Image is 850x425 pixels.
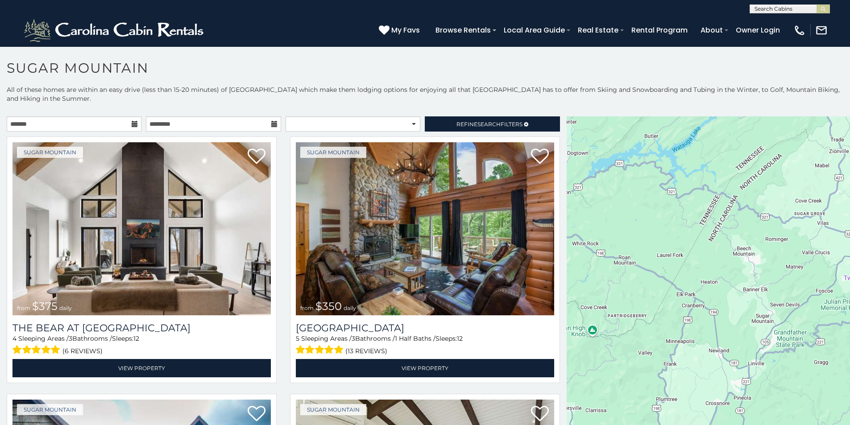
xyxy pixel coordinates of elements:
a: The Bear At Sugar Mountain from $375 daily [12,142,271,315]
h3: Grouse Moor Lodge [296,322,554,334]
span: My Favs [391,25,420,36]
h3: The Bear At Sugar Mountain [12,322,271,334]
a: About [696,22,727,38]
img: mail-regular-white.png [815,24,828,37]
a: Local Area Guide [499,22,569,38]
img: The Bear At Sugar Mountain [12,142,271,315]
span: Refine Filters [456,121,522,128]
a: Owner Login [731,22,784,38]
span: 1 Half Baths / [395,334,435,342]
span: from [300,305,314,311]
a: The Bear At [GEOGRAPHIC_DATA] [12,322,271,334]
a: Add to favorites [248,405,265,424]
span: Search [477,121,501,128]
a: Sugar Mountain [17,404,83,415]
img: phone-regular-white.png [793,24,806,37]
span: daily [59,305,72,311]
a: Sugar Mountain [17,147,83,158]
a: View Property [296,359,554,377]
span: 12 [133,334,139,342]
a: Add to favorites [531,405,549,424]
span: $350 [315,300,342,313]
span: (6 reviews) [62,345,103,357]
div: Sleeping Areas / Bathrooms / Sleeps: [12,334,271,357]
span: daily [344,305,356,311]
span: 4 [12,334,17,342]
span: 12 [457,334,463,342]
a: Add to favorites [248,148,265,166]
a: Grouse Moor Lodge from $350 daily [296,142,554,315]
span: from [17,305,30,311]
span: 3 [69,334,72,342]
span: 5 [296,334,299,342]
span: $375 [32,300,58,313]
span: (13 reviews) [345,345,387,357]
a: [GEOGRAPHIC_DATA] [296,322,554,334]
a: My Favs [379,25,422,36]
img: Grouse Moor Lodge [296,142,554,315]
a: RefineSearchFilters [425,116,560,132]
img: White-1-2.png [22,17,207,44]
a: Add to favorites [531,148,549,166]
a: Rental Program [627,22,692,38]
div: Sleeping Areas / Bathrooms / Sleeps: [296,334,554,357]
a: Sugar Mountain [300,404,366,415]
a: View Property [12,359,271,377]
span: 3 [352,334,355,342]
a: Sugar Mountain [300,147,366,158]
a: Browse Rentals [431,22,495,38]
a: Real Estate [573,22,623,38]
